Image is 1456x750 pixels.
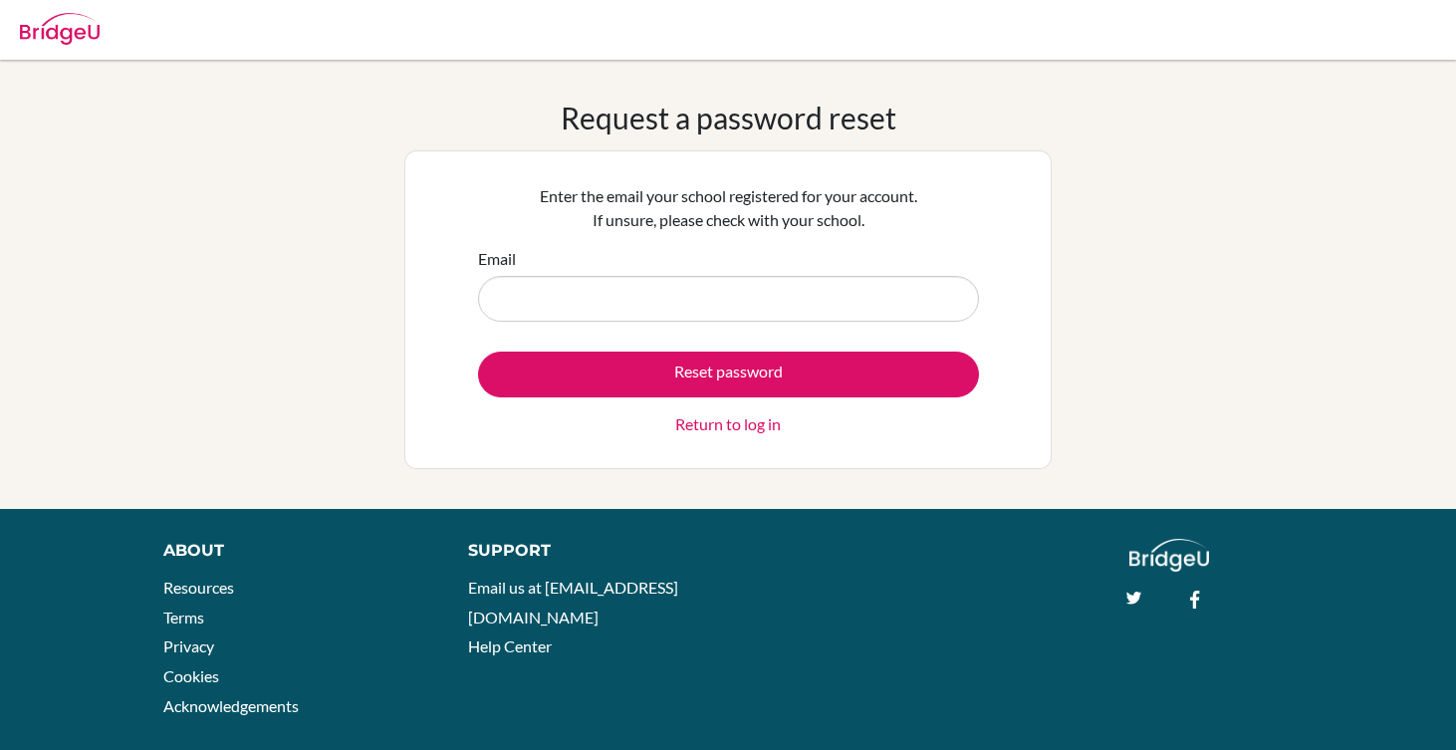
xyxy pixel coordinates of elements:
[675,412,781,436] a: Return to log in
[478,352,979,397] button: Reset password
[468,578,678,626] a: Email us at [EMAIL_ADDRESS][DOMAIN_NAME]
[163,539,423,563] div: About
[478,247,516,271] label: Email
[163,666,219,685] a: Cookies
[163,578,234,597] a: Resources
[1129,539,1210,572] img: logo_white@2x-f4f0deed5e89b7ecb1c2cc34c3e3d731f90f0f143d5ea2071677605dd97b5244.png
[163,636,214,655] a: Privacy
[468,636,552,655] a: Help Center
[163,608,204,626] a: Terms
[20,13,100,45] img: Bridge-U
[163,696,299,715] a: Acknowledgements
[468,539,707,563] div: Support
[478,184,979,232] p: Enter the email your school registered for your account. If unsure, please check with your school.
[561,100,896,135] h1: Request a password reset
